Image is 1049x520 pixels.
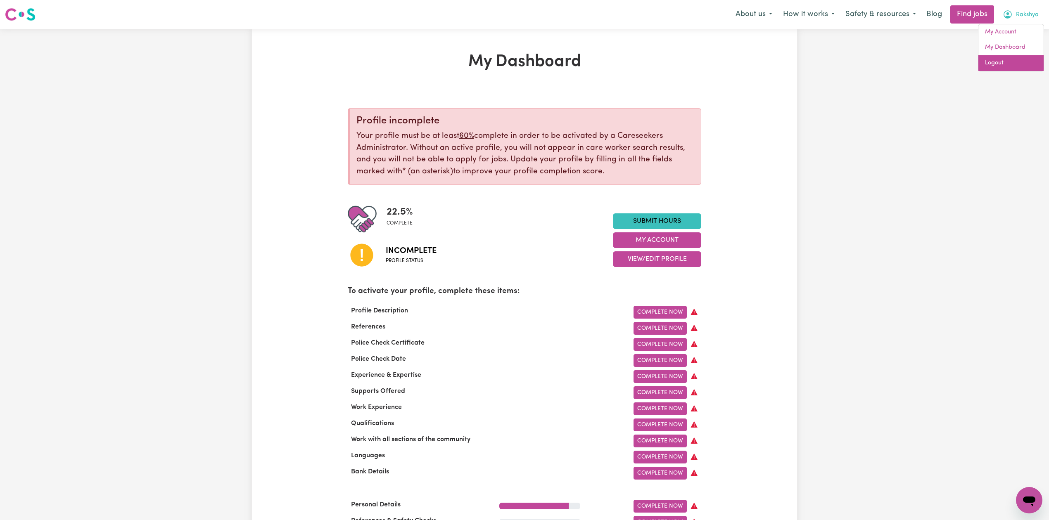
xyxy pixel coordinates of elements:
[978,24,1044,71] div: My Account
[634,370,687,383] a: Complete Now
[613,232,701,248] button: My Account
[387,205,413,220] span: 22.5 %
[348,286,701,298] p: To activate your profile, complete these items:
[387,220,413,227] span: complete
[356,130,694,178] p: Your profile must be at least complete in order to be activated by a Careseekers Administrator. W...
[348,452,388,459] span: Languages
[634,338,687,351] a: Complete Now
[978,24,1044,40] a: My Account
[921,5,947,24] a: Blog
[5,7,36,22] img: Careseekers logo
[348,52,701,72] h1: My Dashboard
[348,372,425,378] span: Experience & Expertise
[978,55,1044,71] a: Logout
[387,205,420,234] div: Profile completeness: 22.5%
[778,6,840,23] button: How it works
[634,451,687,463] a: Complete Now
[997,6,1044,23] button: My Account
[386,257,437,265] span: Profile status
[634,306,687,319] a: Complete Now
[613,213,701,229] a: Submit Hours
[634,402,687,415] a: Complete Now
[5,5,36,24] a: Careseekers logo
[348,324,389,330] span: References
[634,386,687,399] a: Complete Now
[348,420,397,427] span: Qualifications
[348,340,428,346] span: Police Check Certificate
[840,6,921,23] button: Safety & resources
[348,356,409,362] span: Police Check Date
[356,115,694,127] div: Profile incomplete
[348,307,411,314] span: Profile Description
[348,468,392,475] span: Bank Details
[613,251,701,267] button: View/Edit Profile
[348,388,408,395] span: Supports Offered
[634,435,687,447] a: Complete Now
[386,245,437,257] span: Incomplete
[950,5,994,24] a: Find jobs
[459,132,474,140] u: 60%
[634,322,687,335] a: Complete Now
[730,6,778,23] button: About us
[1016,10,1039,19] span: Rakshya
[634,500,687,513] a: Complete Now
[348,404,405,411] span: Work Experience
[348,501,404,508] span: Personal Details
[634,354,687,367] a: Complete Now
[634,467,687,480] a: Complete Now
[978,40,1044,55] a: My Dashboard
[348,436,474,443] span: Work with all sections of the community
[402,168,453,175] span: an asterisk
[1016,487,1042,513] iframe: Button to launch messaging window
[634,418,687,431] a: Complete Now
